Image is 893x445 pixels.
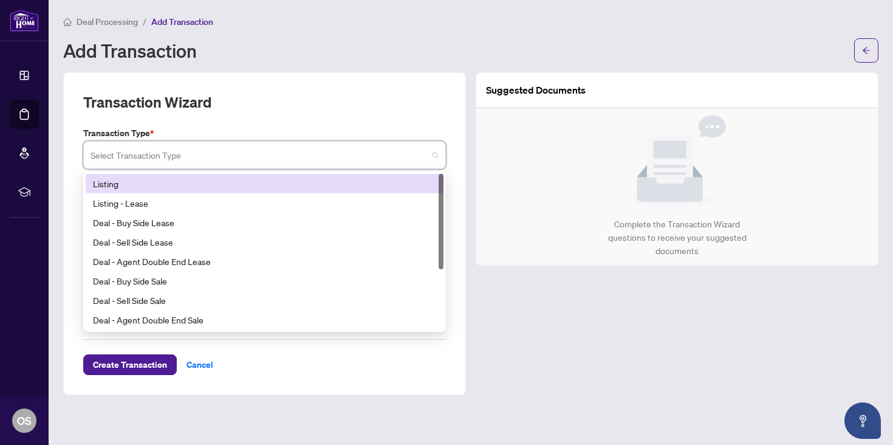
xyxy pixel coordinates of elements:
[595,218,759,258] div: Complete the Transaction Wizard questions to receive your suggested documents
[86,252,443,271] div: Deal - Agent Double End Lease
[86,271,443,291] div: Deal - Buy Side Sale
[93,216,436,229] div: Deal - Buy Side Lease
[486,83,586,98] article: Suggested Documents
[629,116,726,208] img: Null State Icon
[86,213,443,232] div: Deal - Buy Side Lease
[93,196,436,210] div: Listing - Lease
[862,46,871,55] span: arrow-left
[83,126,446,140] label: Transaction Type
[93,235,436,249] div: Deal - Sell Side Lease
[86,232,443,252] div: Deal - Sell Side Lease
[63,41,197,60] h1: Add Transaction
[93,355,167,374] span: Create Transaction
[93,177,436,190] div: Listing
[83,354,177,375] button: Create Transaction
[844,402,881,439] button: Open asap
[93,274,436,288] div: Deal - Buy Side Sale
[86,310,443,329] div: Deal - Agent Double End Sale
[177,354,223,375] button: Cancel
[83,92,211,112] h2: Transaction Wizard
[86,193,443,213] div: Listing - Lease
[93,255,436,268] div: Deal - Agent Double End Lease
[77,16,138,27] span: Deal Processing
[10,9,39,32] img: logo
[151,16,213,27] span: Add Transaction
[93,294,436,307] div: Deal - Sell Side Sale
[86,174,443,193] div: Listing
[86,291,443,310] div: Deal - Sell Side Sale
[17,412,32,429] span: OS
[143,15,146,29] li: /
[186,355,213,374] span: Cancel
[63,18,72,26] span: home
[93,313,436,326] div: Deal - Agent Double End Sale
